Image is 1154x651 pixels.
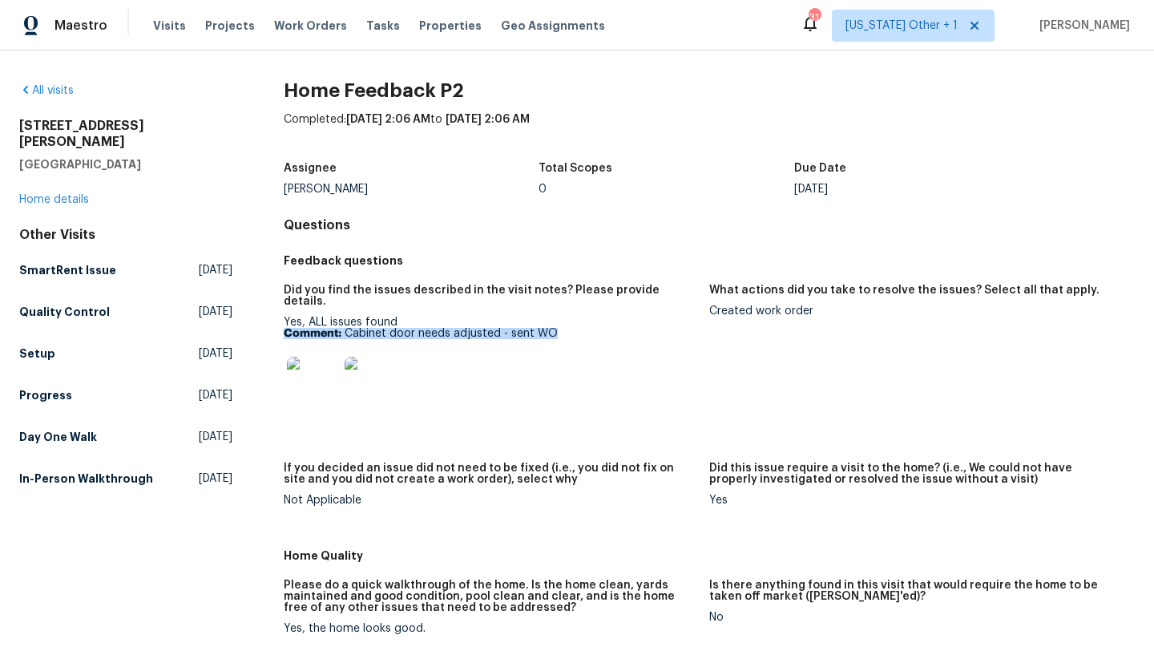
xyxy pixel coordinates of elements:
[153,18,186,34] span: Visits
[54,18,107,34] span: Maestro
[284,495,696,506] div: Not Applicable
[284,184,539,195] div: [PERSON_NAME]
[284,580,696,613] h5: Please do a quick walkthrough of the home. Is the home clean, yards maintained and good condition...
[284,328,696,339] p: Cabinet door needs adjusted - sent WO
[19,262,116,278] h5: SmartRent Issue
[274,18,347,34] span: Work Orders
[419,18,482,34] span: Properties
[539,163,612,174] h5: Total Scopes
[19,156,232,172] h5: [GEOGRAPHIC_DATA]
[199,262,232,278] span: [DATE]
[199,346,232,362] span: [DATE]
[709,463,1122,485] h5: Did this issue require a visit to the home? (i.e., We could not have properly investigated or res...
[709,580,1122,602] h5: Is there anything found in this visit that would require the home to be taken off market ([PERSON...
[19,194,89,205] a: Home details
[19,381,232,410] a: Progress[DATE]
[19,256,232,285] a: SmartRent Issue[DATE]
[19,339,232,368] a: Setup[DATE]
[284,317,696,418] div: Yes, ALL issues found
[199,304,232,320] span: [DATE]
[284,548,1135,564] h5: Home Quality
[446,114,530,125] span: [DATE] 2:06 AM
[19,297,232,326] a: Quality Control[DATE]
[709,305,1122,317] div: Created work order
[539,184,794,195] div: 0
[709,285,1100,296] h5: What actions did you take to resolve the issues? Select all that apply.
[284,285,696,307] h5: Did you find the issues described in the visit notes? Please provide details.
[19,423,232,451] a: Day One Walk[DATE]
[19,304,110,320] h5: Quality Control
[284,623,696,634] div: Yes, the home looks good.
[284,463,696,485] h5: If you decided an issue did not need to be fixed (i.e., you did not fix on site and you did not c...
[845,18,958,34] span: [US_STATE] Other + 1
[199,429,232,445] span: [DATE]
[284,328,341,339] b: Comment:
[19,85,74,96] a: All visits
[794,163,846,174] h5: Due Date
[284,83,1135,99] h2: Home Feedback P2
[284,253,1135,269] h5: Feedback questions
[19,346,55,362] h5: Setup
[794,184,1050,195] div: [DATE]
[19,464,232,493] a: In-Person Walkthrough[DATE]
[284,217,1135,233] h4: Questions
[19,227,232,243] div: Other Visits
[709,495,1122,506] div: Yes
[366,20,400,31] span: Tasks
[19,387,72,403] h5: Progress
[199,471,232,487] span: [DATE]
[284,111,1135,153] div: Completed: to
[1033,18,1130,34] span: [PERSON_NAME]
[19,471,153,487] h5: In-Person Walkthrough
[709,612,1122,623] div: No
[19,429,97,445] h5: Day One Walk
[501,18,605,34] span: Geo Assignments
[205,18,255,34] span: Projects
[346,114,430,125] span: [DATE] 2:06 AM
[284,163,337,174] h5: Assignee
[199,387,232,403] span: [DATE]
[809,10,820,26] div: 31
[19,118,232,150] h2: [STREET_ADDRESS][PERSON_NAME]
